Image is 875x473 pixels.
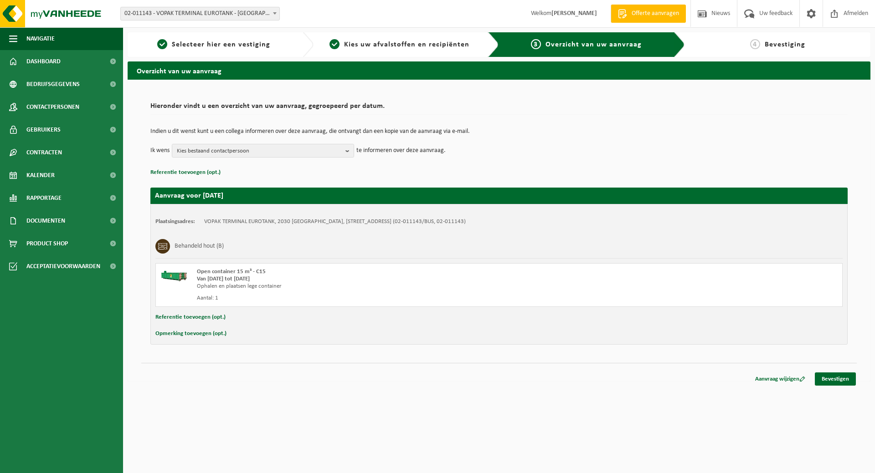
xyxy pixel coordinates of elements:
button: Referentie toevoegen (opt.) [150,167,221,178]
span: Overzicht van uw aanvraag [546,41,642,48]
span: 4 [750,39,760,49]
span: Contracten [26,141,62,164]
td: VOPAK TERMINAL EUROTANK, 2030 [GEOGRAPHIC_DATA], [STREET_ADDRESS] (02-011143/BUS, 02-011143) [204,218,466,225]
button: Opmerking toevoegen (opt.) [155,328,226,340]
p: te informeren over deze aanvraag. [356,144,446,158]
a: 1Selecteer hier een vestiging [132,39,295,50]
span: 2 [329,39,340,49]
span: 02-011143 - VOPAK TERMINAL EUROTANK - ANTWERPEN [121,7,279,20]
span: Bevestiging [765,41,805,48]
div: Aantal: 1 [197,295,535,302]
img: HK-XC-15-GN-00.png [160,268,188,282]
a: Aanvraag wijzigen [748,372,812,386]
span: Gebruikers [26,118,61,141]
a: Offerte aanvragen [611,5,686,23]
button: Referentie toevoegen (opt.) [155,311,226,323]
strong: Van [DATE] tot [DATE] [197,276,250,282]
div: Ophalen en plaatsen lege container [197,283,535,290]
span: Acceptatievoorwaarden [26,255,100,278]
button: Kies bestaand contactpersoon [172,144,354,158]
span: Selecteer hier een vestiging [172,41,270,48]
span: Kies bestaand contactpersoon [177,144,342,158]
span: Offerte aanvragen [629,9,681,18]
strong: Aanvraag voor [DATE] [155,192,223,199]
strong: Plaatsingsadres: [155,219,195,224]
span: Documenten [26,209,65,232]
span: Kalender [26,164,55,187]
h2: Hieronder vindt u een overzicht van uw aanvraag, gegroepeerd per datum. [150,102,848,115]
p: Indien u dit wenst kunt u een collega informeren over deze aanvraag, die ontvangt dan een kopie v... [150,128,848,135]
a: Bevestigen [815,372,856,386]
span: Navigatie [26,27,55,50]
span: Bedrijfsgegevens [26,73,80,96]
a: 2Kies uw afvalstoffen en recipiënten [318,39,481,50]
span: Dashboard [26,50,61,73]
h3: Behandeld hout (B) [175,239,224,254]
strong: [PERSON_NAME] [551,10,597,17]
h2: Overzicht van uw aanvraag [128,61,870,79]
span: Kies uw afvalstoffen en recipiënten [344,41,469,48]
span: 02-011143 - VOPAK TERMINAL EUROTANK - ANTWERPEN [120,7,280,20]
span: Open container 15 m³ - C15 [197,269,266,275]
span: Product Shop [26,232,68,255]
span: 3 [531,39,541,49]
span: Rapportage [26,187,62,209]
span: Contactpersonen [26,96,79,118]
span: 1 [157,39,167,49]
p: Ik wens [150,144,170,158]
